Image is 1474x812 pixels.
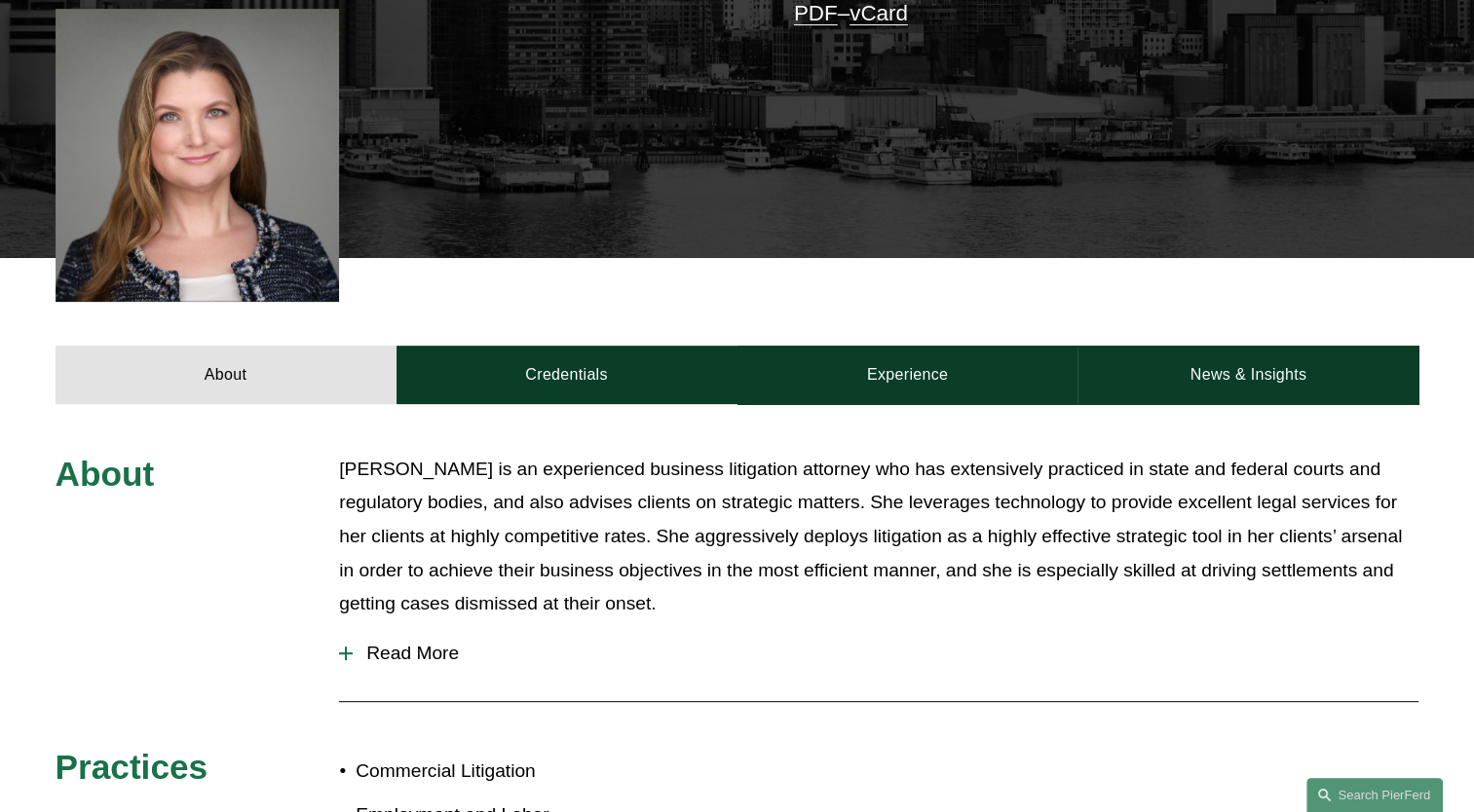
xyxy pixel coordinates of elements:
[356,755,737,789] p: Commercial Litigation
[353,643,1418,664] span: Read More
[1306,778,1443,812] a: Search this site
[56,346,397,404] a: About
[339,453,1418,621] p: [PERSON_NAME] is an experienced business litigation attorney who has extensively practiced in sta...
[56,748,208,786] span: Practices
[1077,346,1418,404] a: News & Insights
[56,455,155,493] span: About
[794,1,838,25] a: PDF
[397,346,737,404] a: Credentials
[737,346,1078,404] a: Experience
[339,628,1418,679] button: Read More
[850,1,908,25] a: vCard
